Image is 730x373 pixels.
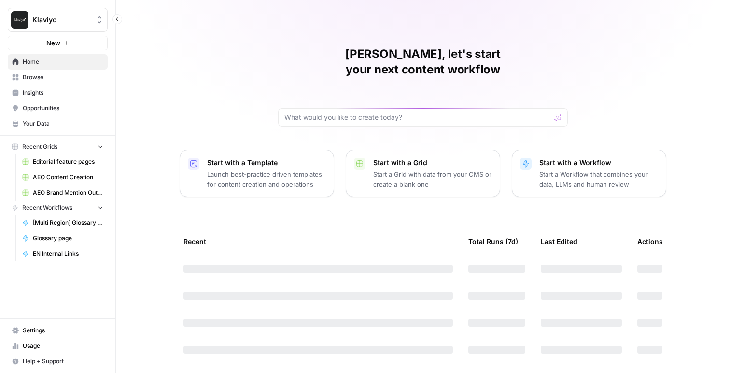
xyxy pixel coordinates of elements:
[23,342,103,350] span: Usage
[512,150,666,197] button: Start with a WorkflowStart a Workflow that combines your data, LLMs and human review
[8,116,108,131] a: Your Data
[18,154,108,170] a: Editorial feature pages
[468,228,518,255] div: Total Runs (7d)
[33,158,103,166] span: Editorial feature pages
[22,203,72,212] span: Recent Workflows
[637,228,663,255] div: Actions
[23,104,103,113] span: Opportunities
[33,218,103,227] span: [Multi Region] Glossary Page
[23,357,103,366] span: Help + Support
[23,73,103,82] span: Browse
[539,170,658,189] p: Start a Workflow that combines your data, LLMs and human review
[8,85,108,100] a: Insights
[8,354,108,369] button: Help + Support
[11,11,28,29] img: Klaviyo Logo
[23,57,103,66] span: Home
[207,170,326,189] p: Launch best-practice driven templates for content creation and operations
[8,70,108,85] a: Browse
[346,150,500,197] button: Start with a GridStart a Grid with data from your CMS or create a blank one
[8,54,108,70] a: Home
[23,326,103,335] span: Settings
[8,201,108,215] button: Recent Workflows
[8,100,108,116] a: Opportunities
[8,36,108,50] button: New
[18,246,108,261] a: EN Internal Links
[8,323,108,338] a: Settings
[33,173,103,182] span: AEO Content Creation
[23,119,103,128] span: Your Data
[32,15,91,25] span: Klaviyo
[18,215,108,230] a: [Multi Region] Glossary Page
[284,113,550,122] input: What would you like to create today?
[33,188,103,197] span: AEO Brand Mention Outreach
[33,234,103,243] span: Glossary page
[22,143,57,151] span: Recent Grids
[18,230,108,246] a: Glossary page
[18,170,108,185] a: AEO Content Creation
[8,8,108,32] button: Workspace: Klaviyo
[539,158,658,168] p: Start with a Workflow
[18,185,108,201] a: AEO Brand Mention Outreach
[373,170,492,189] p: Start a Grid with data from your CMS or create a blank one
[373,158,492,168] p: Start with a Grid
[180,150,334,197] button: Start with a TemplateLaunch best-practice driven templates for content creation and operations
[8,140,108,154] button: Recent Grids
[8,338,108,354] a: Usage
[23,88,103,97] span: Insights
[278,46,568,77] h1: [PERSON_NAME], let's start your next content workflow
[33,249,103,258] span: EN Internal Links
[541,228,577,255] div: Last Edited
[207,158,326,168] p: Start with a Template
[46,38,60,48] span: New
[183,228,453,255] div: Recent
